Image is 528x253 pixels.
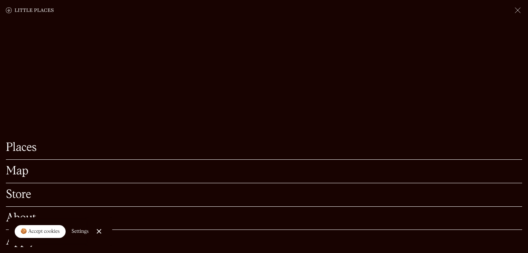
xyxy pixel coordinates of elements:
[92,224,106,239] a: Close Cookie Popup
[6,236,522,247] a: Apply
[6,189,522,200] a: Store
[6,213,522,224] a: About
[71,229,89,234] div: Settings
[6,142,522,153] a: Places
[71,223,89,240] a: Settings
[21,228,60,235] div: 🍪 Accept cookies
[6,166,522,177] a: Map
[15,225,66,238] a: 🍪 Accept cookies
